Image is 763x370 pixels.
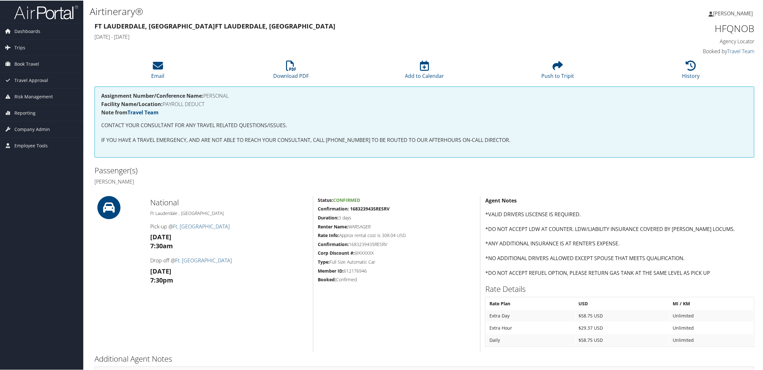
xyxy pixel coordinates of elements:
[541,63,574,79] a: Push to Tripit
[670,322,753,333] td: Unlimited
[318,232,476,238] h5: Approx rental cost is 308.04 USD
[486,322,575,333] td: Extra Hour
[485,268,754,277] p: *DO NOT ACCEPT REFUEL OPTION, PLEASE RETURN GAS TANK AT THE SAME LEVEL AS PICK UP
[318,249,355,255] strong: Corp Discount #:
[597,47,755,54] h4: Booked by
[318,223,476,229] h5: WARSAGER
[90,4,536,18] h1: Airtinerary®
[333,196,360,202] span: Confirmed
[94,21,335,30] strong: Ft Lauderdale, [GEOGRAPHIC_DATA] Ft Lauderdale, [GEOGRAPHIC_DATA]
[576,322,669,333] td: $29.37 USD
[486,309,575,321] td: Extra Day
[318,249,476,256] h5: @XXXXXX
[150,256,308,263] h4: Drop-off @
[597,37,755,44] h4: Agency Locator
[486,297,575,309] th: Rate Plan
[150,275,173,284] strong: 7:30pm
[318,267,344,273] strong: Member ID:
[150,232,171,241] strong: [DATE]
[405,63,444,79] a: Add to Calendar
[14,137,48,153] span: Employee Tools
[318,276,336,282] strong: Booked:
[318,223,349,229] strong: Renter Name:
[485,283,754,294] h2: Rate Details
[14,121,50,137] span: Company Admin
[101,101,748,106] h4: PAYROLL DEDUCT
[101,136,748,144] p: IF YOU HAVE A TRAVEL EMERGENCY, AND ARE NOT ABLE TO REACH YOUR CONSULTANT, CALL [PHONE_NUMBER] TO...
[485,210,754,218] p: *VALID DRIVERS LISCENSE IS REQUIRED.
[14,88,53,104] span: Risk Management
[101,100,163,107] strong: Facility Name/Location:
[14,55,39,71] span: Book Travel
[14,4,78,19] img: airportal-logo.png
[318,214,476,220] h5: 3 days
[14,23,40,39] span: Dashboards
[318,276,476,282] h5: Confirmed
[127,108,159,115] a: Travel Team
[101,92,203,99] strong: Assignment Number/Conference Name:
[485,196,517,203] strong: Agent Notes
[101,93,748,98] h4: PERSONAL
[94,164,420,175] h2: Passenger(s)
[318,214,339,220] strong: Duration:
[94,33,587,40] h4: [DATE] - [DATE]
[274,63,309,79] a: Download PDF
[670,297,753,309] th: MI / KM
[14,72,48,88] span: Travel Approval
[175,256,232,263] a: Ft. [GEOGRAPHIC_DATA]
[709,3,759,22] a: [PERSON_NAME]
[597,21,755,35] h1: HFQNOB
[670,309,753,321] td: Unlimited
[101,108,159,115] strong: Note from
[94,177,420,185] h4: [PERSON_NAME]
[150,266,171,275] strong: [DATE]
[485,239,754,247] p: *ANY ADDITIONAL INSURANCE IS AT RENTER’S EXPENSE.
[576,297,669,309] th: USD
[101,121,748,129] p: CONTACT YOUR CONSULTANT FOR ANY TRAVEL RELATED QUESTIONS/ISSUES.
[150,196,308,207] h2: National
[670,334,753,345] td: Unlimited
[152,63,165,79] a: Email
[485,225,754,233] p: *DO NOT ACCEPT LDW AT COUNTER. LDW/LIABILITY INSURANCE COVERED BY [PERSON_NAME] LOCUMS.
[713,9,753,16] span: [PERSON_NAME]
[318,196,333,202] strong: Status:
[486,334,575,345] td: Daily
[318,241,476,247] h5: 1683239435RESRV
[150,241,173,250] strong: 7:30am
[14,104,36,120] span: Reporting
[318,267,476,274] h5: 612176946
[318,241,349,247] strong: Confirmation:
[318,205,390,211] strong: Confirmation: 1683239435RESRV
[150,210,308,216] h5: Ft Lauderdale , [GEOGRAPHIC_DATA]
[318,258,330,264] strong: Type:
[576,334,669,345] td: $58.75 USD
[318,232,340,238] strong: Rate Info:
[150,222,308,229] h4: Pick-up @
[14,39,25,55] span: Trips
[318,258,476,265] h5: Full Size Automatic Car
[485,254,754,262] p: *NO ADDITIONAL DRIVERS ALLOWED EXCEPT SPOUSE THAT MEETS QUALIFICATION.
[94,353,754,364] h2: Additional Agent Notes
[173,222,230,229] a: Ft. [GEOGRAPHIC_DATA]
[682,63,700,79] a: History
[727,47,754,54] a: Travel Team
[576,309,669,321] td: $58.75 USD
